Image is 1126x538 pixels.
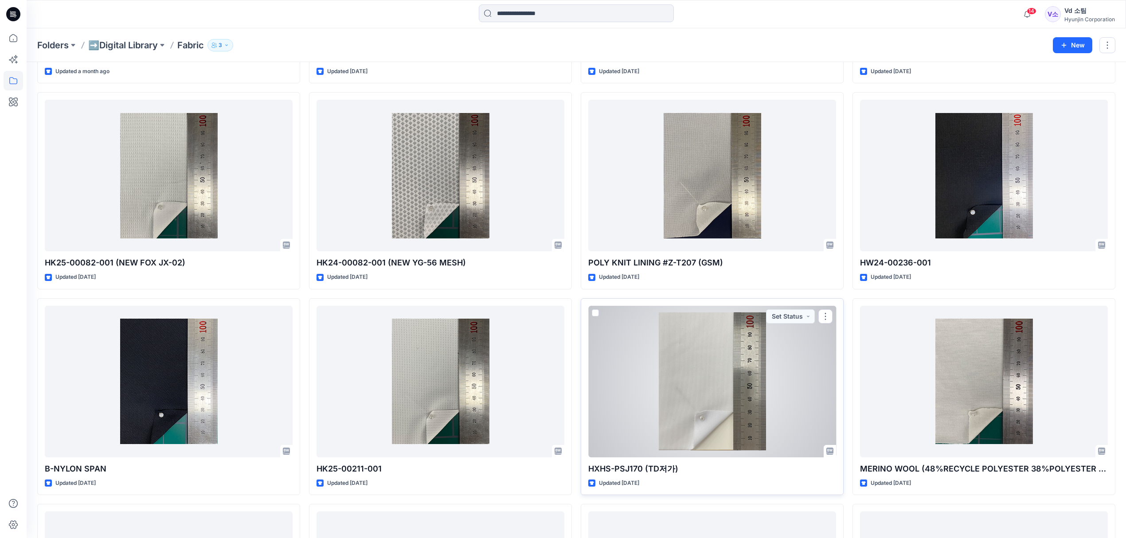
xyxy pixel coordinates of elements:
a: MERINO WOOL (48%RECYCLE POLYESTER 38%POLYESTER 10%MERINO WOOL 4%SPANDEX) #JS1713AA-DOUBLE DYED(GSM) [860,306,1108,457]
p: HK25-00211-001 [317,463,564,475]
p: Updated [DATE] [55,479,96,488]
div: V소 [1045,6,1061,22]
p: Updated [DATE] [871,273,911,282]
p: Updated [DATE] [55,273,96,282]
p: Updated [DATE] [599,67,639,76]
a: ➡️Digital Library [88,39,158,51]
p: HXHS-PSJ170 (TD저가) [588,463,836,475]
a: HXHS-PSJ170 (TD저가) [588,306,836,457]
p: B-NYLON SPAN [45,463,293,475]
div: Vd 소팀 [1064,5,1115,16]
p: Fabric [177,39,204,51]
a: HK25-00211-001 [317,306,564,457]
p: Updated [DATE] [871,479,911,488]
p: Updated [DATE] [327,479,368,488]
a: HK24-00082-001 (NEW YG-56 MESH) [317,100,564,251]
button: New [1053,37,1092,53]
p: Updated [DATE] [327,67,368,76]
p: 3 [219,40,222,50]
a: POLY KNIT LINING #Z-T207 (GSM) [588,100,836,251]
p: Updated a month ago [55,67,109,76]
a: B-NYLON SPAN [45,306,293,457]
p: Updated [DATE] [599,479,639,488]
p: Updated [DATE] [599,273,639,282]
span: 14 [1027,8,1036,15]
a: HW24-00236-001 [860,100,1108,251]
p: HW24-00236-001 [860,257,1108,269]
p: Updated [DATE] [871,67,911,76]
div: Hyunjin Corporation [1064,16,1115,23]
p: POLY KNIT LINING #Z-T207 (GSM) [588,257,836,269]
a: Folders [37,39,69,51]
button: 3 [207,39,233,51]
a: HK25-00082-001 (NEW FOX JX-02) [45,100,293,251]
p: Updated [DATE] [327,273,368,282]
p: HK24-00082-001 (NEW YG-56 MESH) [317,257,564,269]
p: HK25-00082-001 (NEW FOX JX-02) [45,257,293,269]
p: MERINO WOOL (48%RECYCLE POLYESTER 38%POLYESTER 10%MERINO WOOL 4%SPANDEX) #JS1713AA-DOUBLE DYED(GSM) [860,463,1108,475]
